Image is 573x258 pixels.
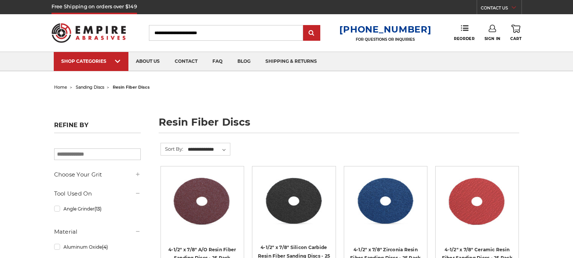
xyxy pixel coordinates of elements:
img: 4-1/2" zirc resin fiber disc [349,172,422,231]
img: 4.5 Inch Silicon Carbide Resin Fiber Discs [258,172,330,231]
a: Reorder [454,25,474,41]
h1: resin fiber discs [159,117,519,133]
a: sanding discs [76,85,104,90]
a: [PHONE_NUMBER] [339,24,431,35]
a: CONTACT US [481,4,521,14]
a: blog [230,52,258,71]
span: resin fiber discs [113,85,150,90]
img: 4-1/2" ceramic resin fiber disc [441,172,513,231]
select: Sort By: [187,144,230,155]
span: Reorder [454,36,474,41]
h5: Tool Used On [54,189,141,198]
a: home [54,85,67,90]
span: Sign In [485,36,501,41]
h5: Choose Your Grit [54,170,141,179]
a: Angle Grinder(13) [54,202,141,215]
a: contact [167,52,205,71]
img: Empire Abrasives [52,18,126,47]
a: faq [205,52,230,71]
h5: Material [54,227,141,236]
h5: Refine by [54,122,141,133]
img: 4.5 inch resin fiber disc [166,172,239,231]
p: FOR QUESTIONS OR INQUIRIES [339,37,431,42]
span: (4) [102,244,108,250]
a: Cart [510,25,521,41]
a: about us [128,52,167,71]
label: Sort By: [161,143,183,154]
a: shipping & returns [258,52,324,71]
span: Cart [510,36,521,41]
span: (13) [94,206,102,212]
a: Aluminum Oxide(4) [54,240,141,254]
div: SHOP CATEGORIES [61,58,121,64]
